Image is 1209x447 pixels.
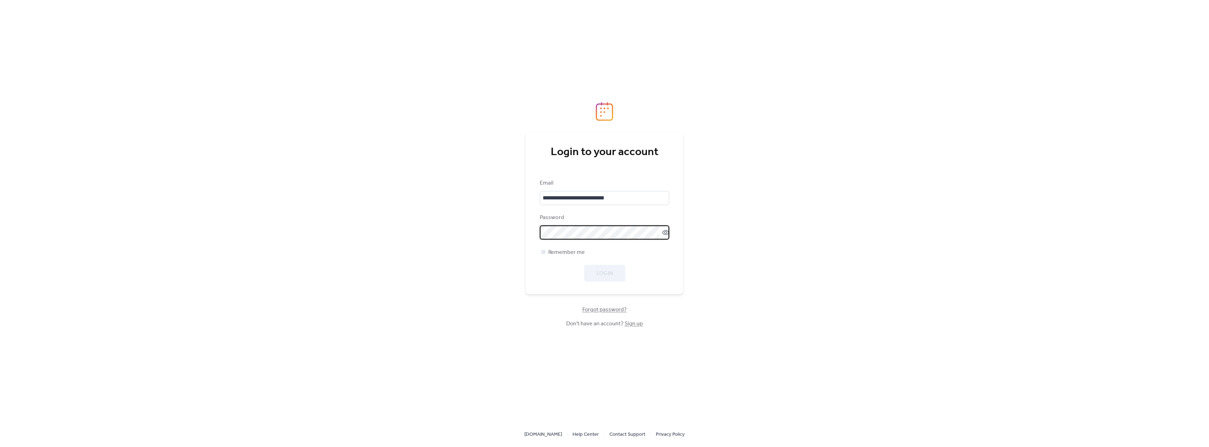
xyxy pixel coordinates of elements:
[540,145,669,159] div: Login to your account
[540,213,668,222] div: Password
[656,430,685,439] span: Privacy Policy
[573,430,599,439] a: Help Center
[540,179,668,187] div: Email
[656,430,685,439] a: Privacy Policy
[625,318,643,329] a: Sign up
[582,306,627,314] span: Forgot password?
[548,248,585,257] span: Remember me
[566,320,643,328] span: Don't have an account?
[609,430,645,439] span: Contact Support
[609,430,645,439] a: Contact Support
[524,430,562,439] a: [DOMAIN_NAME]
[582,308,627,312] a: Forgot password?
[596,102,613,121] img: logo
[524,430,562,439] span: [DOMAIN_NAME]
[573,430,599,439] span: Help Center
